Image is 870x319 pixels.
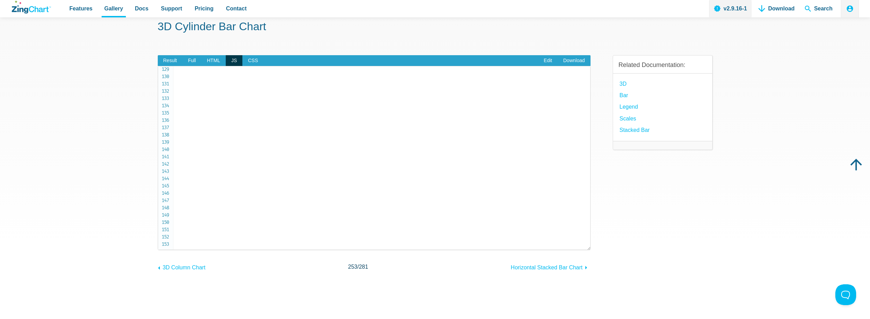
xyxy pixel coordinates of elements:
a: Edit [538,55,558,66]
span: Features [69,4,93,13]
a: Bar [620,91,628,100]
a: ZingChart Logo. Click to return to the homepage [12,1,51,14]
span: Support [161,4,182,13]
span: 253 [348,264,358,270]
iframe: Toggle Customer Support [835,284,856,305]
span: / [348,262,368,271]
a: Horizontal Stacked Bar Chart [511,261,591,272]
span: Horizontal Stacked Bar Chart [511,265,583,270]
a: Legend [620,102,638,111]
a: 3D Column Chart [158,261,206,272]
span: Full [182,55,201,66]
span: Gallery [104,4,123,13]
span: 281 [359,264,368,270]
a: Stacked Bar [620,125,650,135]
span: Docs [135,4,148,13]
h3: Related Documentation: [619,61,707,69]
span: 3D Column Chart [163,265,206,270]
span: Contact [226,4,247,13]
span: HTML [201,55,226,66]
a: Download [558,55,590,66]
h1: 3D Cylinder Bar Chart [158,19,713,35]
span: Result [158,55,183,66]
a: 3D [620,79,627,89]
span: Pricing [195,4,213,13]
a: Scales [620,114,636,123]
span: CSS [242,55,264,66]
span: JS [226,55,242,66]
